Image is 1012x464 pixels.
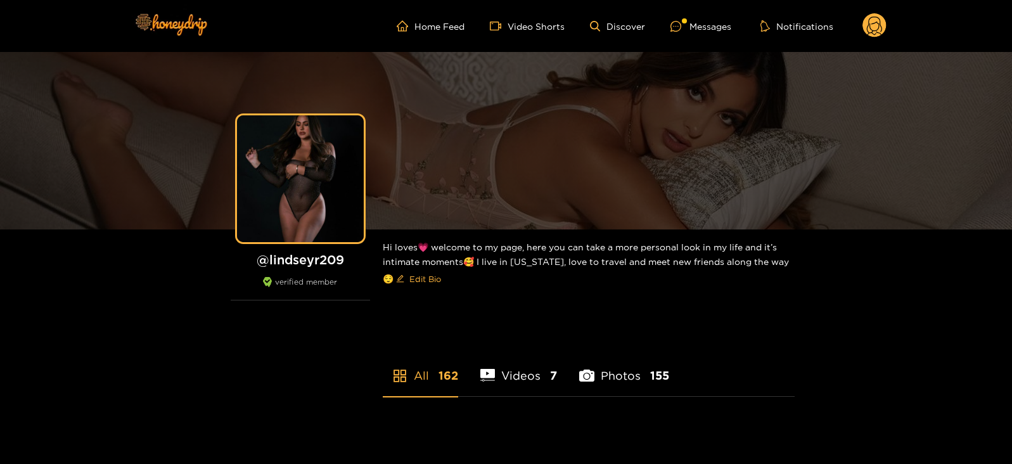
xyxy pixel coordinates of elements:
[670,19,731,34] div: Messages
[396,274,404,284] span: edit
[590,21,645,32] a: Discover
[397,20,464,32] a: Home Feed
[480,339,558,396] li: Videos
[579,339,669,396] li: Photos
[383,229,795,299] div: Hi loves💗 welcome to my page, here you can take a more personal look in my life and it’s intimate...
[650,368,669,383] span: 155
[490,20,508,32] span: video-camera
[409,273,441,285] span: Edit Bio
[231,277,370,300] div: verified member
[550,368,557,383] span: 7
[392,368,407,383] span: appstore
[490,20,565,32] a: Video Shorts
[231,252,370,267] h1: @ lindseyr209
[394,269,444,289] button: editEdit Bio
[383,339,458,396] li: All
[397,20,414,32] span: home
[757,20,837,32] button: Notifications
[439,368,458,383] span: 162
